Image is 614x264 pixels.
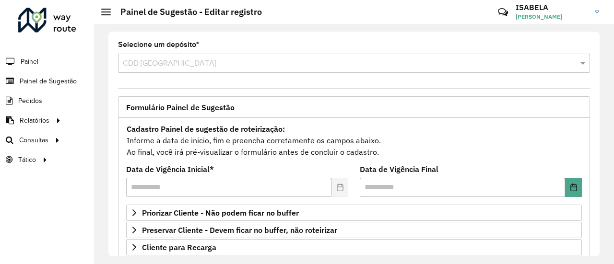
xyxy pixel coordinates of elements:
div: Informe a data de inicio, fim e preencha corretamente os campos abaixo. Ao final, você irá pré-vi... [126,123,582,158]
a: Cliente para Recarga [126,239,582,255]
span: Painel de Sugestão [20,76,77,86]
label: Data de Vigência Final [360,163,438,175]
strong: Cadastro Painel de sugestão de roteirização: [127,124,285,134]
h3: ISABELA [516,3,588,12]
button: Choose Date [565,178,582,197]
span: Consultas [19,135,48,145]
span: Formulário Painel de Sugestão [126,103,235,111]
label: Selecione um depósito [118,39,199,50]
span: [PERSON_NAME] [516,12,588,21]
span: Preservar Cliente - Devem ficar no buffer, não roteirizar [142,226,337,234]
a: Preservar Cliente - Devem ficar no buffer, não roteirizar [126,222,582,238]
span: Pedidos [18,96,42,106]
a: Contato Rápido [493,2,513,23]
span: Cliente para Recarga [142,243,216,251]
h2: Painel de Sugestão - Editar registro [111,7,262,17]
span: Tático [18,155,36,165]
label: Data de Vigência Inicial [126,163,214,175]
span: Priorizar Cliente - Não podem ficar no buffer [142,209,299,217]
span: Relatórios [20,115,49,126]
span: Painel [21,57,38,67]
a: Priorizar Cliente - Não podem ficar no buffer [126,205,582,221]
